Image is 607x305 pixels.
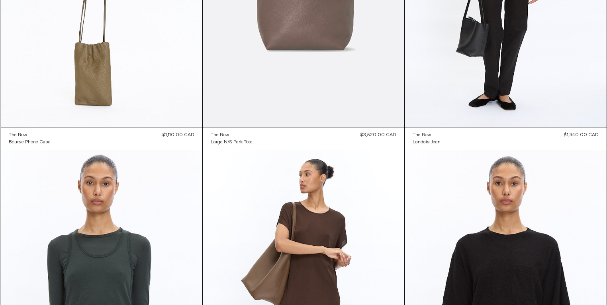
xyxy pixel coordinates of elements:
[564,131,599,139] div: $1,340.00 CAD
[360,131,396,139] div: $3,520.00 CAD
[163,131,194,139] div: $1,110.00 CAD
[211,139,253,146] a: Large N/S Park Tote
[9,132,27,139] div: The Row
[413,131,441,139] a: The Row
[9,139,51,146] a: Bourse Phone Case
[413,132,431,139] div: The Row
[211,132,229,139] div: The Row
[413,139,441,146] a: Landais Jean
[211,131,253,139] a: The Row
[9,131,51,139] a: The Row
